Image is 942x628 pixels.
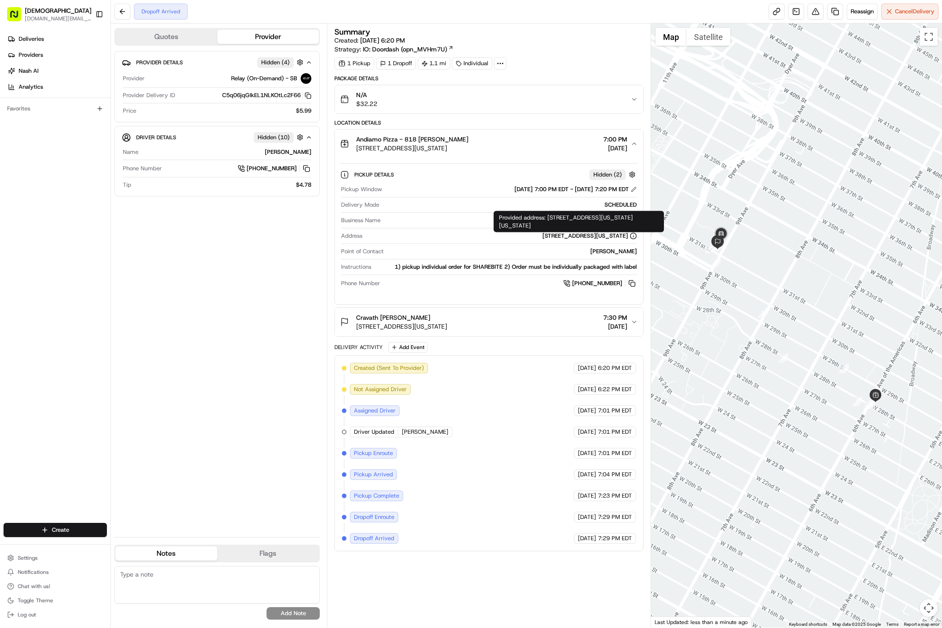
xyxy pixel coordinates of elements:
a: 💻API Documentation [71,126,146,141]
img: Nash [9,9,27,27]
div: 5 [866,399,875,409]
span: 7:01 PM EDT [598,449,632,457]
button: Log out [4,608,107,621]
a: Terms (opens in new tab) [886,622,899,627]
span: Analytics [19,83,43,91]
div: 1) pickup individual order for SHAREBITE 2) Order must be individually packaged with label [375,263,637,271]
span: Phone Number [123,165,162,173]
div: Favorites [4,102,107,116]
button: Keyboard shortcuts [789,621,827,628]
button: [DEMOGRAPHIC_DATA][DOMAIN_NAME][EMAIL_ADDRESS][DOMAIN_NAME] [4,4,92,25]
button: Toggle Theme [4,594,107,607]
a: [PHONE_NUMBER] [238,164,311,173]
span: Chat with us! [18,583,50,590]
a: Analytics [4,80,110,94]
span: [DATE] [578,513,596,521]
span: Log out [18,611,36,618]
div: SCHEDULED [383,201,637,209]
span: Assigned Driver [354,407,396,415]
span: [DATE] [578,407,596,415]
span: 7:04 PM EDT [598,471,632,479]
span: Pickup Details [354,171,396,178]
span: 6:22 PM EDT [598,385,632,393]
button: Show street map [655,28,687,46]
span: Dropoff Arrived [354,534,394,542]
div: Last Updated: less than a minute ago [651,616,752,628]
span: [STREET_ADDRESS][US_STATE] [356,144,468,153]
span: Instructions [341,263,371,271]
span: Delivery Mode [341,201,379,209]
div: 2 [778,353,788,363]
span: [DATE] [578,534,596,542]
p: Welcome 👋 [9,36,161,50]
span: Point of Contact [341,247,384,255]
span: [DATE] [578,428,596,436]
span: Provider Delivery ID [123,91,175,99]
button: Hidden (2) [589,169,638,180]
span: Map data ©2025 Google [832,622,881,627]
input: Clear [23,58,146,67]
div: Location Details [334,119,644,126]
span: 7:23 PM EDT [598,492,632,500]
div: Start new chat [30,85,145,94]
span: Driver Updated [354,428,394,436]
span: Price [123,107,136,115]
span: Hidden ( 2 ) [593,171,622,179]
span: Hidden ( 4 ) [261,59,290,67]
span: 7:29 PM EDT [598,534,632,542]
span: Address [341,232,362,240]
span: Pickup Complete [354,492,399,500]
button: Notifications [4,566,107,578]
div: Provided address: [STREET_ADDRESS][US_STATE][US_STATE] [494,211,664,232]
span: Phone Number [341,279,380,287]
button: Reassign [847,4,878,20]
a: Open this area in Google Maps (opens a new window) [653,616,683,628]
span: Cancel Delivery [895,8,934,16]
span: Create [52,526,69,534]
div: 📗 [9,130,16,137]
span: Notifications [18,569,49,576]
span: IO: Doordash (opn_MVHm7U) [363,45,447,54]
span: [PHONE_NUMBER] [247,165,297,173]
span: [DATE] [578,471,596,479]
button: [DOMAIN_NAME][EMAIL_ADDRESS][DOMAIN_NAME] [25,15,91,22]
div: 1 Pickup [334,57,374,70]
span: Knowledge Base [18,129,68,138]
span: 7:30 PM [603,313,627,322]
button: Quotes [115,30,217,44]
button: Flags [217,546,319,561]
button: Map camera controls [920,599,938,617]
span: Cravath [PERSON_NAME] [356,313,430,322]
span: Driver Details [136,134,176,141]
button: [DEMOGRAPHIC_DATA] [25,6,91,15]
a: IO: Doordash (opn_MVHm7U) [363,45,454,54]
a: Providers [4,48,110,62]
span: Toggle Theme [18,597,53,604]
span: $5.99 [296,107,311,115]
span: [DATE] [603,322,627,331]
button: Andiamo Pizza - 818 [PERSON_NAME][STREET_ADDRESS][US_STATE]7:00 PM[DATE] [335,130,643,158]
button: Provider DetailsHidden (4) [122,55,312,70]
span: Relay (On-Demand) - SB [231,75,297,82]
span: Name [123,148,138,156]
span: Providers [19,51,43,59]
button: Cravath [PERSON_NAME][STREET_ADDRESS][US_STATE]7:30 PM[DATE] [335,308,643,336]
span: 7:01 PM EDT [598,407,632,415]
a: 📗Knowledge Base [5,126,71,141]
span: Reassign [851,8,874,16]
div: [PERSON_NAME] [142,148,311,156]
button: Notes [115,546,217,561]
div: $4.78 [135,181,311,189]
div: 7 [758,308,768,318]
button: Start new chat [151,88,161,98]
span: Pickup Arrived [354,471,393,479]
span: Created: [334,36,405,45]
span: [DATE] 6:20 PM [360,36,405,44]
div: Package Details [334,75,644,82]
div: 💻 [75,130,82,137]
button: Settings [4,552,107,564]
button: Driver DetailsHidden (10) [122,130,312,145]
h3: Summary [334,28,370,36]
